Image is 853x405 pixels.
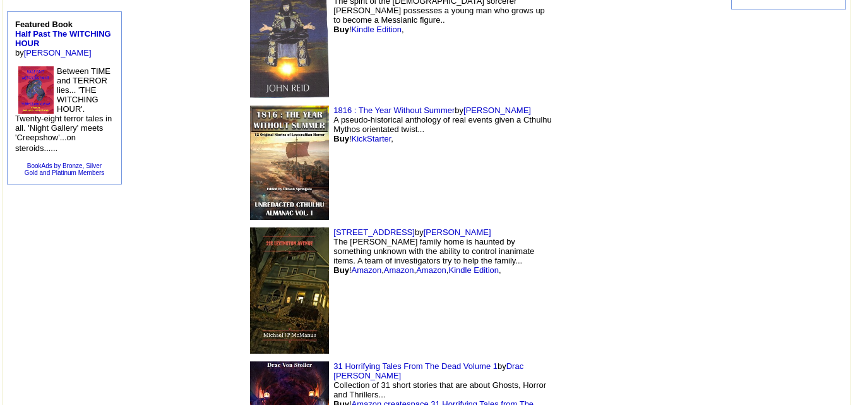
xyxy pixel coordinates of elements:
a: 31 Horrifying Tales From The Dead Volume 1 [333,361,498,371]
a: Kindle Edition [448,265,499,275]
img: shim.gif [628,167,631,170]
img: 13713.jpg [18,66,54,114]
a: BookAds by Bronze, SilverGold and Platinum Members [25,162,105,176]
a: Amazon [384,265,414,275]
b: Buy [333,265,349,275]
a: Kindle Edition [352,25,402,34]
b: Buy [333,25,349,34]
a: [PERSON_NAME] [463,106,531,115]
a: Half Past The WITCHING HOUR [15,29,111,48]
img: shim.gif [566,124,616,200]
a: Amazon [352,265,382,275]
font: by A pseudo-historical anthology of real events given a Cthulhu Mythos orientated twist... ! , [333,106,551,143]
img: shim.gif [566,253,616,329]
a: [STREET_ADDRESS] [333,227,415,237]
a: [PERSON_NAME] [24,48,92,57]
font: Between TIME and TERROR lies... 'THE WITCHING HOUR'. Twenty-eight terror tales in all. 'Night Gal... [15,66,112,153]
a: 1816 : The Year Without Summer [333,106,455,115]
b: Buy [333,134,349,143]
a: KickStarter [352,134,391,143]
a: Amazon [416,265,446,275]
font: by The [PERSON_NAME] family home is haunted by something unknown with the ability to control inan... [333,227,534,275]
img: 75240.jpg [250,106,329,220]
font: by [15,20,111,57]
img: shim.gif [566,4,616,80]
a: [PERSON_NAME] [424,227,491,237]
img: shim.gif [628,47,631,50]
a: Drac [PERSON_NAME] [333,361,523,380]
img: 72217.jpg [250,227,329,354]
b: Featured Book [15,20,111,48]
img: shim.gif [628,294,631,298]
